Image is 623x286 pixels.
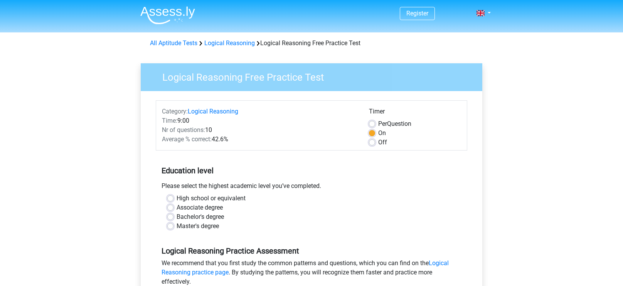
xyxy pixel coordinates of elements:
label: High school or equivalent [177,194,246,203]
img: Assessly [140,6,195,24]
h5: Logical Reasoning Practice Assessment [162,246,461,256]
a: All Aptitude Tests [150,39,197,47]
div: Please select the highest academic level you’ve completed. [156,181,467,194]
a: Logical Reasoning [188,108,238,115]
span: Nr of questions: [162,126,205,134]
span: Average % correct: [162,135,212,143]
a: Logical Reasoning [204,39,255,47]
span: Category: [162,108,188,115]
label: Associate degree [177,203,223,212]
span: Per [378,120,387,127]
div: Timer [369,107,461,119]
a: Register [406,10,428,17]
label: On [378,129,386,138]
h5: Education level [162,163,461,178]
label: Master's degree [177,222,219,231]
label: Off [378,138,387,147]
span: Time: [162,117,177,124]
h3: Logical Reasoning Free Practice Test [153,68,477,83]
label: Question [378,119,411,129]
div: Logical Reasoning Free Practice Test [147,39,476,48]
div: 42.6% [156,135,363,144]
div: 9:00 [156,116,363,125]
label: Bachelor's degree [177,212,224,222]
div: 10 [156,125,363,135]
